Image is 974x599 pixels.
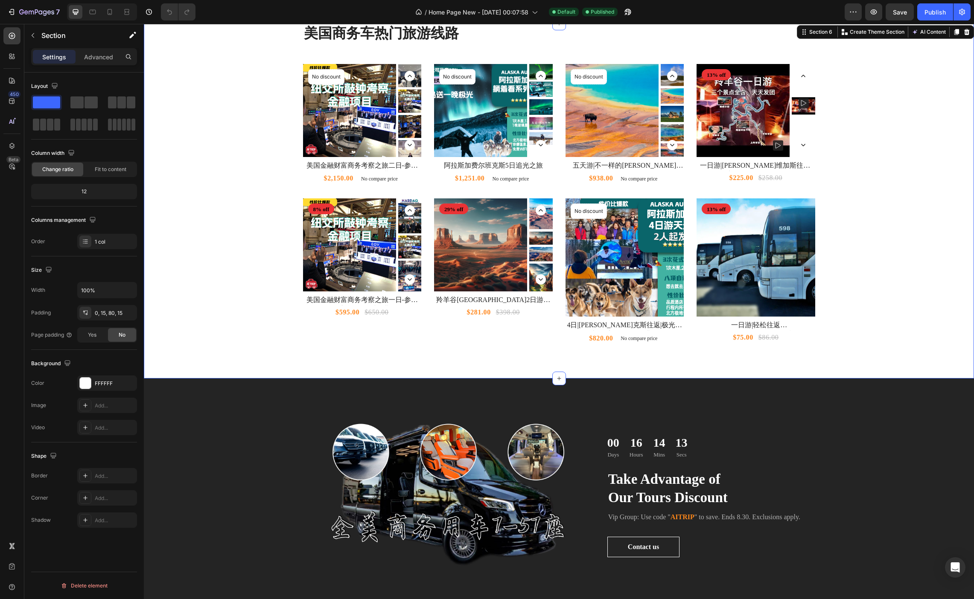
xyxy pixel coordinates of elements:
[444,149,470,160] div: $938.00
[8,91,20,98] div: 450
[422,174,540,293] a: 4日|费尔班克斯往返|极光自由行系列4天3晚经典行
[557,8,575,16] span: Default
[179,149,210,160] div: $2,150.00
[299,49,328,57] p: No discount
[310,149,341,160] div: $1,251.00
[945,557,965,578] div: Open Intercom Messenger
[553,40,646,133] a: 一日游|拉斯维加斯往返|羚羊彩穴|马蹄湾|鲍威尔湖|含门票及午餐（拉斯维加斯往返）
[348,152,385,157] p: No compare price
[392,47,402,57] button: Carousel Back Arrow
[31,401,46,409] div: Image
[31,579,137,593] button: Delete element
[33,186,135,198] div: 12
[31,494,48,502] div: Corner
[422,296,540,307] a: 4日|[PERSON_NAME]克斯往返|极光自由行系列4天3晚经典行
[191,283,216,294] div: $595.00
[88,331,96,339] span: Yes
[477,152,513,157] p: No compare price
[431,49,459,57] p: No discount
[31,516,51,524] div: Shadow
[392,250,402,261] button: Carousel Next Arrow
[159,40,252,133] a: 美国金融财富商务考察之旅二日-参加纽交所NYSE、纳斯达克Nasdaq上市活动、摩根士丹利总部座谈
[444,309,470,320] div: $820.00
[31,148,76,159] div: Column width
[217,152,254,157] p: No compare price
[168,49,197,57] p: No discount
[553,174,671,293] a: 一日游|轻松往返洛杉矶和拉斯维加斯|穿梭巴士
[261,47,271,57] button: Carousel Back Arrow
[290,137,409,147] h2: 阿拉斯加费尔班克斯5日追光之旅
[295,180,324,191] pre: 29% off
[464,488,671,498] p: Vip Group: Use code " " to save. Ends 8.30. Exclusions apply.
[31,358,73,369] div: Background
[706,4,761,12] p: Create Theme Section
[614,308,636,319] div: $86.00
[654,116,665,126] button: Carousel Next Arrow
[664,4,690,12] div: Section 6
[290,174,383,268] a: 羚羊谷Zion国家公园大峡谷2日游。拉斯维加斯往返
[429,8,528,17] span: Home Page New - [DATE] 00:07:58
[591,8,614,16] span: Published
[290,271,409,282] a: 羚羊谷[GEOGRAPHIC_DATA]2日游。[PERSON_NAME][GEOGRAPHIC_DATA]往返
[95,166,126,173] span: Fit to content
[159,174,252,268] a: 美国金融财富商务考察之旅一日-参加纽交所NYSE或纳斯达克Nasdaq上市活动、摩根士丹利总部座谈
[917,3,953,20] button: Publish
[532,411,544,427] div: 13
[95,517,135,524] div: Add...
[3,3,64,20] button: 7
[31,379,44,387] div: Color
[31,265,54,276] div: Size
[31,286,45,294] div: Width
[585,149,610,160] div: $225.00
[464,513,536,533] a: Contact us
[31,238,45,245] div: Order
[95,402,135,410] div: Add...
[558,180,587,191] pre: 13% off
[261,181,271,192] button: Carousel Back Arrow
[588,308,610,319] div: $75.00
[31,309,51,317] div: Padding
[464,445,671,484] h2: Take Advantage of Our Tours Discount
[486,427,499,435] p: Hours
[6,156,20,163] div: Beta
[95,380,135,387] div: FFFFFF
[422,40,515,133] a: 五天游|不一样的黄石公园|盐湖城往返
[144,24,974,599] iframe: Design area
[95,238,135,246] div: 1 col
[119,331,125,339] span: No
[893,9,907,16] span: Save
[464,411,475,427] div: 00
[553,296,671,307] a: 一日游|轻松往返[GEOGRAPHIC_DATA]和[PERSON_NAME][GEOGRAPHIC_DATA]斯|穿梭巴士
[523,116,534,126] button: Carousel Next Arrow
[392,181,402,192] button: Carousel Back Arrow
[261,116,271,126] button: Carousel Next Arrow
[159,389,450,552] img: Alt Image
[477,312,513,317] p: No compare price
[159,137,278,147] a: 美国金融财富商务考察之旅二日-参加纽交所NYSE、纳斯[PERSON_NAME]Nasdaq上市活动、[PERSON_NAME]士丹利总部座谈
[159,271,278,282] a: 美国金融财富商务考察之旅一日-参加纽交所NYSE或纳斯[PERSON_NAME]Nasdaq上市活动、[PERSON_NAME]士丹利总部座谈
[322,283,348,294] div: $281.00
[41,30,111,41] p: Section
[61,581,108,591] div: Delete element
[392,116,402,126] button: Carousel Next Arrow
[95,472,135,480] div: Add...
[486,411,499,427] div: 16
[78,282,137,298] input: Auto
[766,3,804,13] button: AI Content
[422,137,540,147] a: 五天游|不一样的[PERSON_NAME][GEOGRAPHIC_DATA]|[GEOGRAPHIC_DATA]往返
[95,424,135,432] div: Add...
[95,309,135,317] div: 0, 15, 80, 15
[510,427,522,435] p: Mins
[425,8,427,17] span: /
[532,427,544,435] p: Secs
[31,215,98,226] div: Columns management
[31,451,58,462] div: Shape
[553,137,671,147] h2: 一日游|[PERSON_NAME]维加斯往返|羚羊彩穴|[GEOGRAPHIC_DATA]|[PERSON_NAME][GEOGRAPHIC_DATA]|含门票及午餐（[PERSON_NAME]...
[31,424,45,431] div: Video
[654,47,665,57] button: Carousel Back Arrow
